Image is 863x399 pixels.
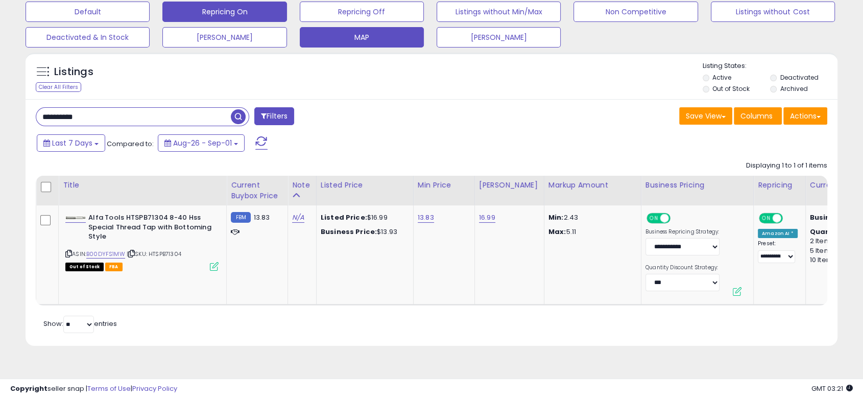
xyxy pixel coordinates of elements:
button: Default [26,2,150,22]
button: [PERSON_NAME] [437,27,561,48]
div: ASIN: [65,213,219,270]
label: Active [712,73,731,82]
span: OFF [669,214,685,223]
div: $13.93 [321,227,405,237]
span: Compared to: [107,139,154,149]
a: Terms of Use [87,384,131,393]
button: Last 7 Days [37,134,105,152]
div: Markup Amount [548,180,637,191]
span: 13.83 [253,213,270,222]
div: [PERSON_NAME] [479,180,540,191]
div: $16.99 [321,213,405,222]
button: Repricing On [162,2,286,22]
span: 2025-09-9 03:21 GMT [811,384,853,393]
span: FBA [105,263,123,271]
div: Amazon AI * [758,229,798,238]
div: Title [63,180,222,191]
span: Last 7 Days [52,138,92,148]
label: Out of Stock [712,84,750,93]
button: Listings without Min/Max [437,2,561,22]
span: ON [648,214,660,223]
button: MAP [300,27,424,48]
div: Current Buybox Price [231,180,283,201]
a: N/A [292,213,304,223]
span: Aug-26 - Sep-01 [173,138,232,148]
button: Save View [679,107,732,125]
small: FBM [231,212,251,223]
div: Clear All Filters [36,82,81,92]
a: 16.99 [479,213,495,223]
span: | SKU: HTSPB71304 [127,250,181,258]
button: Filters [254,107,294,125]
strong: Copyright [10,384,47,393]
strong: Max: [548,227,566,237]
div: Repricing [758,180,801,191]
button: Non Competitive [573,2,698,22]
b: Business Price: [321,227,377,237]
b: Alfa Tools HTSPB71304 8-40 Hss Special Thread Tap with Bottoming Style [88,213,212,244]
img: 21qLN3rPIyL._SL40_.jpg [65,216,86,220]
button: Repricing Off [300,2,424,22]
a: B00DYFS1MW [86,250,125,259]
div: seller snap | | [10,384,177,394]
span: ON [760,214,773,223]
button: Aug-26 - Sep-01 [158,134,245,152]
p: 5.11 [548,227,633,237]
h5: Listings [54,65,93,79]
p: Listing States: [703,61,837,71]
span: OFF [781,214,798,223]
div: Min Price [418,180,470,191]
button: Deactivated & In Stock [26,27,150,48]
button: Listings without Cost [711,2,835,22]
button: Actions [783,107,827,125]
span: Columns [740,111,773,121]
button: [PERSON_NAME] [162,27,286,48]
a: Privacy Policy [132,384,177,393]
div: Displaying 1 to 1 of 1 items [746,161,827,171]
label: Deactivated [780,73,819,82]
div: Note [292,180,312,191]
span: All listings that are currently out of stock and unavailable for purchase on Amazon [65,263,104,271]
div: Business Pricing [645,180,749,191]
span: Show: entries [43,319,117,328]
a: 13.83 [418,213,434,223]
strong: Min: [548,213,564,222]
b: Listed Price: [321,213,367,222]
label: Business Repricing Strategy: [645,228,720,236]
p: 2.43 [548,213,633,222]
label: Archived [780,84,808,93]
button: Columns [734,107,782,125]
div: Listed Price [321,180,409,191]
div: Preset: [758,240,798,263]
label: Quantity Discount Strategy: [645,264,720,271]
